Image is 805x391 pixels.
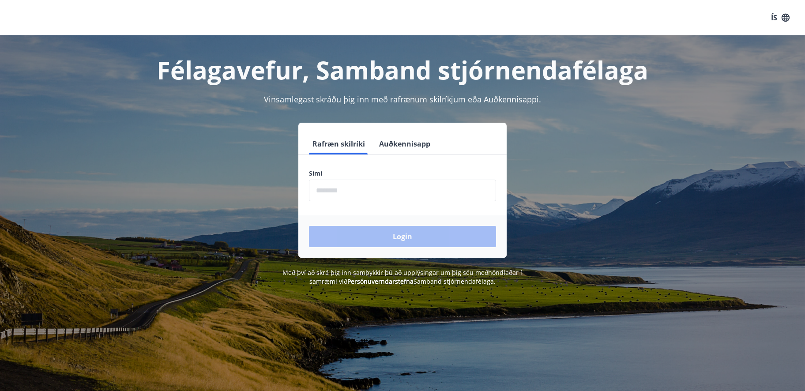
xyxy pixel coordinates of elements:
[309,133,369,154] button: Rafræn skilríki
[766,10,794,26] button: ÍS
[95,53,710,86] h1: Félagavefur, Samband stjórnendafélaga
[264,94,541,105] span: Vinsamlegast skráðu þig inn með rafrænum skilríkjum eða Auðkennisappi.
[283,268,523,286] span: Með því að skrá þig inn samþykkir þú að upplýsingar um þig séu meðhöndlaðar í samræmi við Samband...
[347,277,414,286] a: Persónuverndarstefna
[376,133,434,154] button: Auðkennisapp
[309,169,496,178] label: Sími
